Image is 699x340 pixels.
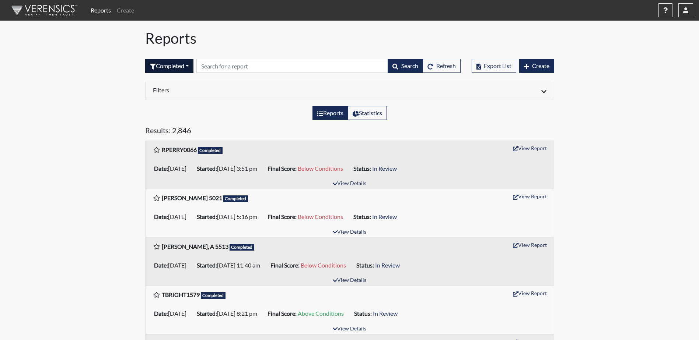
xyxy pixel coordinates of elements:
li: [DATE] 11:40 am [194,259,268,271]
span: Completed [198,147,223,154]
span: Export List [484,62,511,69]
button: View Report [510,142,550,154]
span: Completed [201,292,226,299]
button: Refresh [423,59,461,73]
button: Create [519,59,554,73]
b: [PERSON_NAME], A 5513 [162,243,228,250]
b: Started: [197,262,217,269]
span: Below Conditions [301,262,346,269]
li: [DATE] 8:21 pm [194,308,265,319]
b: Status: [353,213,371,220]
li: [DATE] [151,308,194,319]
div: Filter by interview status [145,59,193,73]
b: TBRIGHT1579 [162,291,200,298]
a: Create [114,3,137,18]
li: [DATE] 5:16 pm [194,211,265,223]
b: Date: [154,165,168,172]
b: Status: [356,262,374,269]
b: Started: [197,310,217,317]
span: In Review [372,165,397,172]
b: Date: [154,310,168,317]
b: Started: [197,165,217,172]
b: Final Score: [268,213,297,220]
b: Date: [154,262,168,269]
span: In Review [373,310,398,317]
b: [PERSON_NAME] 5021 [162,194,222,201]
span: Completed [223,195,248,202]
button: View Details [329,324,370,334]
span: Below Conditions [298,213,343,220]
span: Above Conditions [298,310,344,317]
div: Click to expand/collapse filters [147,86,552,95]
b: Final Score: [270,262,300,269]
button: View Report [510,239,550,251]
span: In Review [375,262,400,269]
b: Final Score: [268,165,297,172]
span: Search [401,62,418,69]
button: View Details [329,227,370,237]
b: Status: [353,165,371,172]
h1: Reports [145,29,554,47]
button: Search [388,59,423,73]
li: [DATE] [151,259,194,271]
b: Status: [354,310,372,317]
input: Search by Registration ID, Interview Number, or Investigation Name. [196,59,388,73]
span: Completed [230,244,255,251]
h6: Filters [153,86,344,93]
label: View the list of reports [312,106,348,120]
b: Date: [154,213,168,220]
button: View Report [510,191,550,202]
h5: Results: 2,846 [145,126,554,138]
button: Export List [472,59,516,73]
button: View Report [510,287,550,299]
span: Below Conditions [298,165,343,172]
b: RPERRY0066 [162,146,197,153]
span: In Review [372,213,397,220]
li: [DATE] 3:51 pm [194,163,265,174]
b: Started: [197,213,217,220]
li: [DATE] [151,211,194,223]
label: View statistics about completed interviews [348,106,387,120]
span: Create [532,62,549,69]
b: Final Score: [268,310,297,317]
button: View Details [329,276,370,286]
button: View Details [329,179,370,189]
li: [DATE] [151,163,194,174]
a: Reports [88,3,114,18]
span: Refresh [436,62,456,69]
button: Completed [145,59,193,73]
